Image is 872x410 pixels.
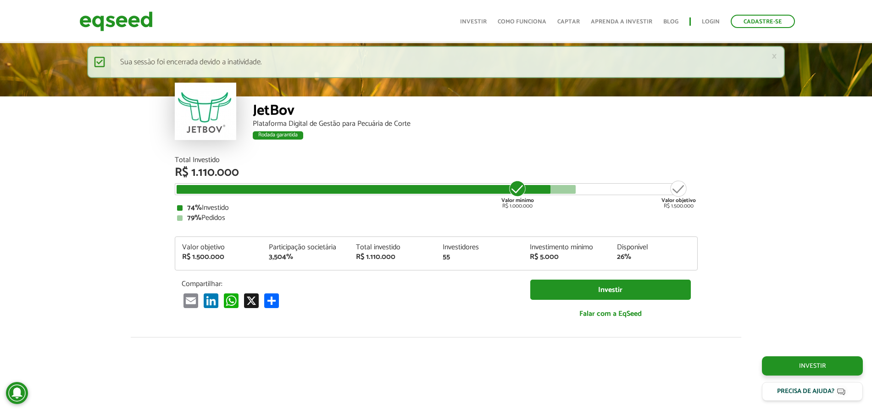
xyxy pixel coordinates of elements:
div: Investimento mínimo [530,244,603,251]
div: Sua sessão foi encerrada devido a inatividade. [87,46,785,78]
div: R$ 1.500.000 [182,253,255,261]
a: Captar [557,19,580,25]
div: Disponível [617,244,690,251]
div: Valor objetivo [182,244,255,251]
a: LinkedIn [202,293,220,308]
div: Rodada garantida [253,131,303,140]
div: Participação societária [269,244,342,251]
div: JetBov [253,103,698,120]
div: R$ 5.000 [530,253,603,261]
a: Email [182,293,200,308]
div: R$ 1.500.000 [661,180,696,209]
a: WhatsApp [222,293,240,308]
div: Total Investido [175,157,698,164]
a: Investir [762,356,863,376]
div: 26% [617,253,690,261]
img: EqSeed [79,9,153,34]
p: Compartilhar: [182,280,517,288]
a: X [242,293,261,308]
div: Investidores [443,244,516,251]
a: Login [702,19,720,25]
div: Investido [177,204,695,212]
strong: 79% [187,212,201,224]
a: Cadastre-se [731,15,795,28]
div: Plataforma Digital de Gestão para Pecuária de Corte [253,120,698,128]
div: R$ 1.110.000 [356,253,429,261]
div: R$ 1.110.000 [175,167,698,179]
div: 55 [443,253,516,261]
a: × [772,51,777,61]
strong: 74% [187,202,202,214]
div: R$ 1.000.000 [500,180,535,209]
strong: Valor objetivo [661,196,696,205]
a: Compartilhar [262,293,281,308]
a: Investir [460,19,487,25]
a: Aprenda a investir [591,19,652,25]
a: Falar com a EqSeed [530,304,691,323]
a: Blog [663,19,678,25]
a: Como funciona [498,19,546,25]
a: Investir [530,280,691,300]
div: Pedidos [177,214,695,222]
div: 3,504% [269,253,342,261]
strong: Valor mínimo [501,196,534,205]
div: Total investido [356,244,429,251]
